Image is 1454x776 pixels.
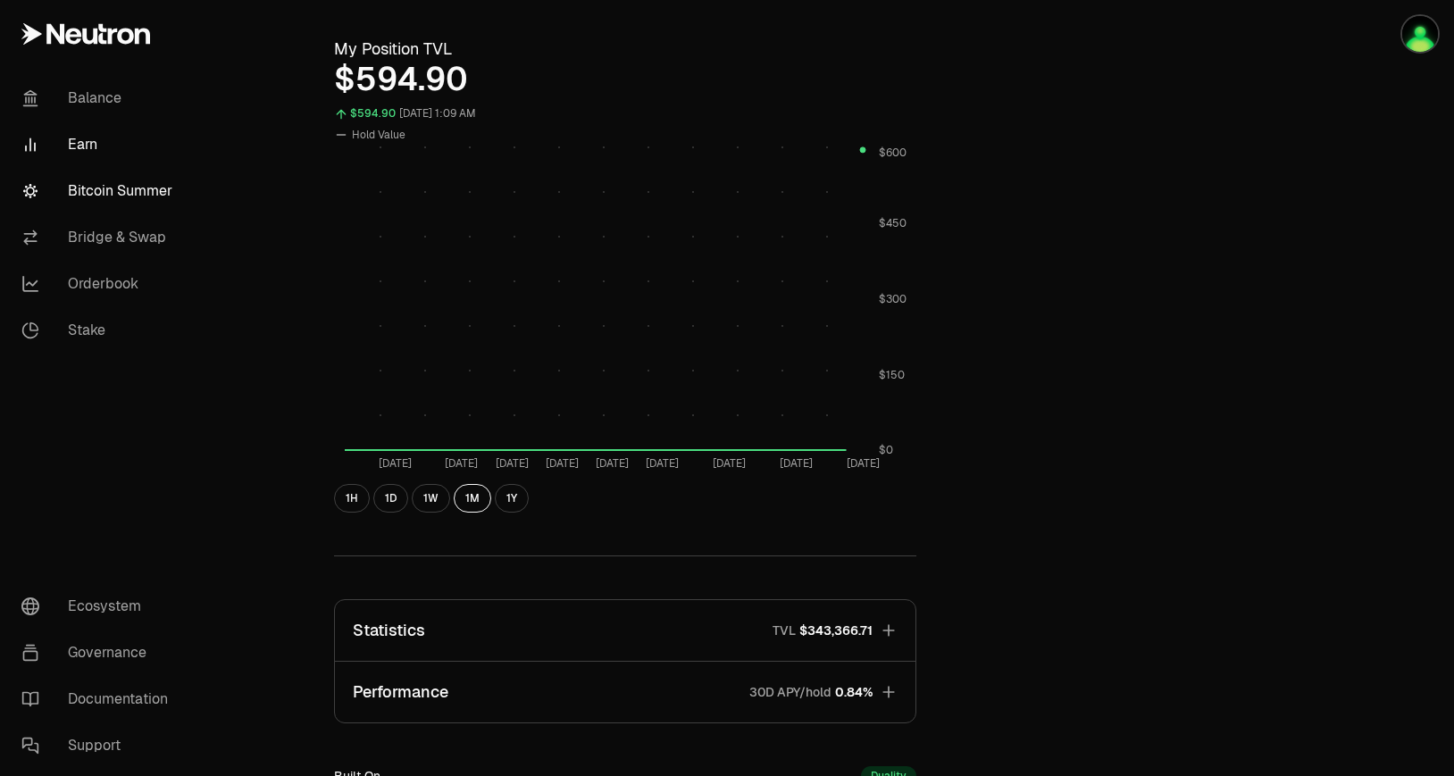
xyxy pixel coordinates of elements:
a: Support [7,722,193,769]
a: Stake [7,307,193,354]
a: Orderbook [7,261,193,307]
tspan: $300 [879,292,907,306]
img: Cosmos [1402,16,1438,52]
button: 1H [334,484,370,513]
tspan: $0 [879,443,893,457]
tspan: [DATE] [780,456,813,471]
button: 1W [412,484,450,513]
p: Performance [353,680,448,705]
tspan: [DATE] [445,456,478,471]
a: Bridge & Swap [7,214,193,261]
button: Performance30D APY/hold0.84% [335,662,915,722]
div: $594.90 [334,62,916,97]
a: Bitcoin Summer [7,168,193,214]
a: Documentation [7,676,193,722]
div: $594.90 [350,104,396,124]
a: Earn [7,121,193,168]
button: 1D [373,484,408,513]
p: 30D APY/hold [749,683,831,701]
tspan: [DATE] [379,456,412,471]
span: $343,366.71 [799,622,873,639]
tspan: [DATE] [496,456,529,471]
a: Ecosystem [7,583,193,630]
div: [DATE] 1:09 AM [399,104,476,124]
tspan: $450 [879,216,907,230]
button: StatisticsTVL$343,366.71 [335,600,915,661]
tspan: $150 [879,368,905,382]
button: 1M [454,484,491,513]
h3: My Position TVL [334,37,916,62]
p: Statistics [353,618,425,643]
a: Governance [7,630,193,676]
tspan: [DATE] [847,456,880,471]
a: Balance [7,75,193,121]
button: 1Y [495,484,529,513]
span: 0.84% [835,683,873,701]
tspan: [DATE] [713,456,746,471]
span: Hold Value [352,128,405,142]
p: TVL [773,622,796,639]
tspan: [DATE] [596,456,629,471]
tspan: $600 [879,146,907,160]
tspan: [DATE] [546,456,579,471]
tspan: [DATE] [646,456,679,471]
